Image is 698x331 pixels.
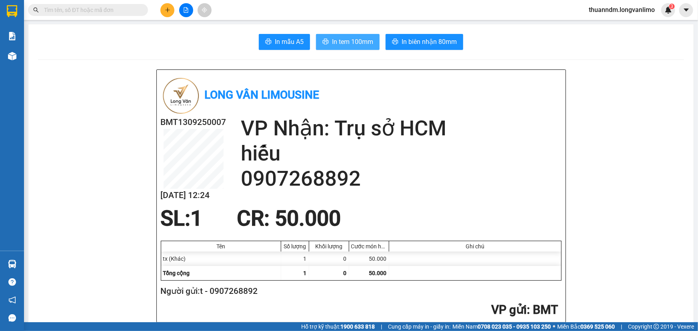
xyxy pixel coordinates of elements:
[161,285,558,298] h2: Người gửi: t - 0907268892
[391,243,559,250] div: Ghi chú
[161,189,226,202] h2: [DATE] 12:24
[369,270,387,276] span: 50.000
[8,314,16,322] span: message
[241,141,562,166] h2: hiếu
[259,34,310,50] button: printerIn mẫu A5
[161,252,281,266] div: tx (Khác)
[179,3,193,17] button: file-add
[191,206,203,231] span: 1
[670,4,673,9] span: 3
[402,37,457,47] span: In biên nhận 80mm
[557,322,615,331] span: Miền Bắc
[160,3,174,17] button: plus
[205,88,320,101] b: Long Vân Limousine
[665,6,672,14] img: icon-new-feature
[332,37,373,47] span: In tem 100mm
[492,303,527,317] span: VP gửi
[388,322,450,331] span: Cung cấp máy in - giấy in:
[161,76,201,116] img: logo.jpg
[580,323,615,330] strong: 0369 525 060
[241,166,562,191] h2: 0907268892
[679,3,693,17] button: caret-down
[8,260,16,268] img: warehouse-icon
[8,296,16,304] span: notification
[553,325,555,328] span: ⚪️
[198,3,212,17] button: aim
[283,243,307,250] div: Số lượng
[183,7,189,13] span: file-add
[33,7,39,13] span: search
[309,252,349,266] div: 0
[161,206,191,231] span: SL:
[381,322,382,331] span: |
[8,52,16,60] img: warehouse-icon
[392,38,398,46] span: printer
[386,34,463,50] button: printerIn biên nhận 80mm
[161,116,226,129] h2: BMT1309250007
[281,252,309,266] div: 1
[340,323,375,330] strong: 1900 633 818
[349,252,389,266] div: 50.000
[322,38,329,46] span: printer
[683,6,690,14] span: caret-down
[161,302,558,318] h2: : BMT
[478,323,551,330] strong: 0708 023 035 - 0935 103 250
[621,322,622,331] span: |
[351,243,387,250] div: Cước món hàng
[202,7,207,13] span: aim
[275,37,304,47] span: In mẫu A5
[316,34,380,50] button: printerIn tem 100mm
[163,243,279,250] div: Tên
[452,322,551,331] span: Miền Nam
[8,278,16,286] span: question-circle
[669,4,675,9] sup: 3
[44,6,138,14] input: Tìm tên, số ĐT hoặc mã đơn
[311,243,347,250] div: Khối lượng
[237,206,341,231] span: CR : 50.000
[582,5,661,15] span: thuanndm.longvanlimo
[654,324,659,329] span: copyright
[163,270,190,276] span: Tổng cộng
[344,270,347,276] span: 0
[265,38,272,46] span: printer
[241,116,562,141] h2: VP Nhận: Trụ sở HCM
[301,322,375,331] span: Hỗ trợ kỹ thuật:
[304,270,307,276] span: 1
[8,32,16,40] img: solution-icon
[7,5,17,17] img: logo-vxr
[165,7,170,13] span: plus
